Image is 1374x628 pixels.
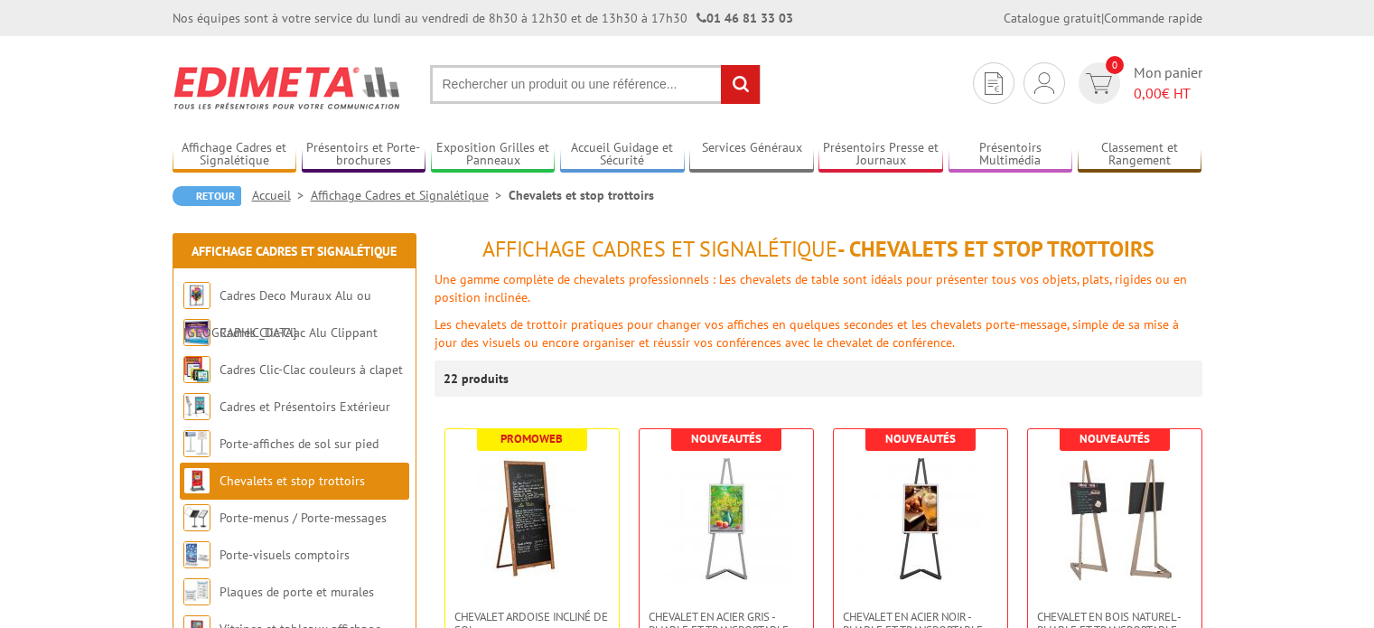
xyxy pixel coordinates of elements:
span: € HT [1134,83,1202,104]
a: Commande rapide [1104,10,1202,26]
a: Affichage Cadres et Signalétique [311,187,509,203]
img: Porte-menus / Porte-messages [183,504,210,531]
img: Porte-visuels comptoirs [183,541,210,568]
a: Affichage Cadres et Signalétique [173,140,297,170]
a: Classement et Rangement [1078,140,1202,170]
span: Les chevalets de trottoir pratiques pour changer vos affiches en quelques secondes et les chevale... [435,316,1179,351]
img: Cadres et Présentoirs Extérieur [183,393,210,420]
p: 22 produits [444,361,511,397]
div: | [1004,9,1202,27]
span: Mon panier [1134,62,1202,104]
span: 0,00 [1134,84,1162,102]
span: 0 [1106,56,1124,74]
a: Catalogue gratuit [1004,10,1101,26]
a: Présentoirs Presse et Journaux [818,140,943,170]
span: Une gamme complète de chevalets professionnels : Les chevalets de table sont idéals pour présente... [435,271,1187,305]
div: Nos équipes sont à votre service du lundi au vendredi de 8h30 à 12h30 et de 13h30 à 17h30 [173,9,793,27]
img: devis rapide [1034,72,1054,94]
img: Chevalet en Acier noir - Pliable et transportable [857,456,984,583]
img: Porte-affiches de sol sur pied [183,430,210,457]
a: Présentoirs Multimédia [949,140,1073,170]
img: Chevalet en Acier gris - Pliable et transportable [663,456,790,583]
img: Cadres Clic-Clac couleurs à clapet [183,356,210,383]
a: Retour [173,186,241,206]
a: Accueil [252,187,311,203]
img: devis rapide [985,72,1003,95]
img: Chevalet Ardoise incliné de sol [469,456,595,583]
a: Porte-visuels comptoirs [220,547,350,563]
a: Cadres Clic-Clac Alu Clippant [220,324,378,341]
b: Nouveautés [885,431,956,446]
img: devis rapide [1086,73,1112,94]
a: Accueil Guidage et Sécurité [560,140,685,170]
a: Chevalets et stop trottoirs [220,473,365,489]
strong: 01 46 81 33 03 [696,10,793,26]
a: Porte-affiches de sol sur pied [220,436,379,452]
span: Affichage Cadres et Signalétique [482,235,837,263]
b: Nouveautés [1080,431,1150,446]
a: Affichage Cadres et Signalétique [192,243,397,259]
b: Promoweb [500,431,563,446]
img: Chevalets et stop trottoirs [183,467,210,494]
img: Plaques de porte et murales [183,578,210,605]
input: Rechercher un produit ou une référence... [430,65,761,104]
input: rechercher [721,65,760,104]
a: Services Généraux [689,140,814,170]
a: Cadres Clic-Clac couleurs à clapet [220,361,403,378]
a: Porte-menus / Porte-messages [220,510,387,526]
a: Exposition Grilles et Panneaux [431,140,556,170]
img: Chevalet en bois naturel - Pliable et transportable [1052,456,1178,583]
a: Cadres et Présentoirs Extérieur [220,398,390,415]
img: Cadres Deco Muraux Alu ou Bois [183,282,210,309]
img: Edimeta [173,54,403,121]
a: devis rapide 0 Mon panier 0,00€ HT [1074,62,1202,104]
a: Présentoirs et Porte-brochures [302,140,426,170]
li: Chevalets et stop trottoirs [509,186,654,204]
a: Plaques de porte et murales [220,584,374,600]
b: Nouveautés [691,431,762,446]
a: Cadres Deco Muraux Alu ou [GEOGRAPHIC_DATA] [183,287,371,341]
h1: - Chevalets et stop trottoirs [435,238,1202,261]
